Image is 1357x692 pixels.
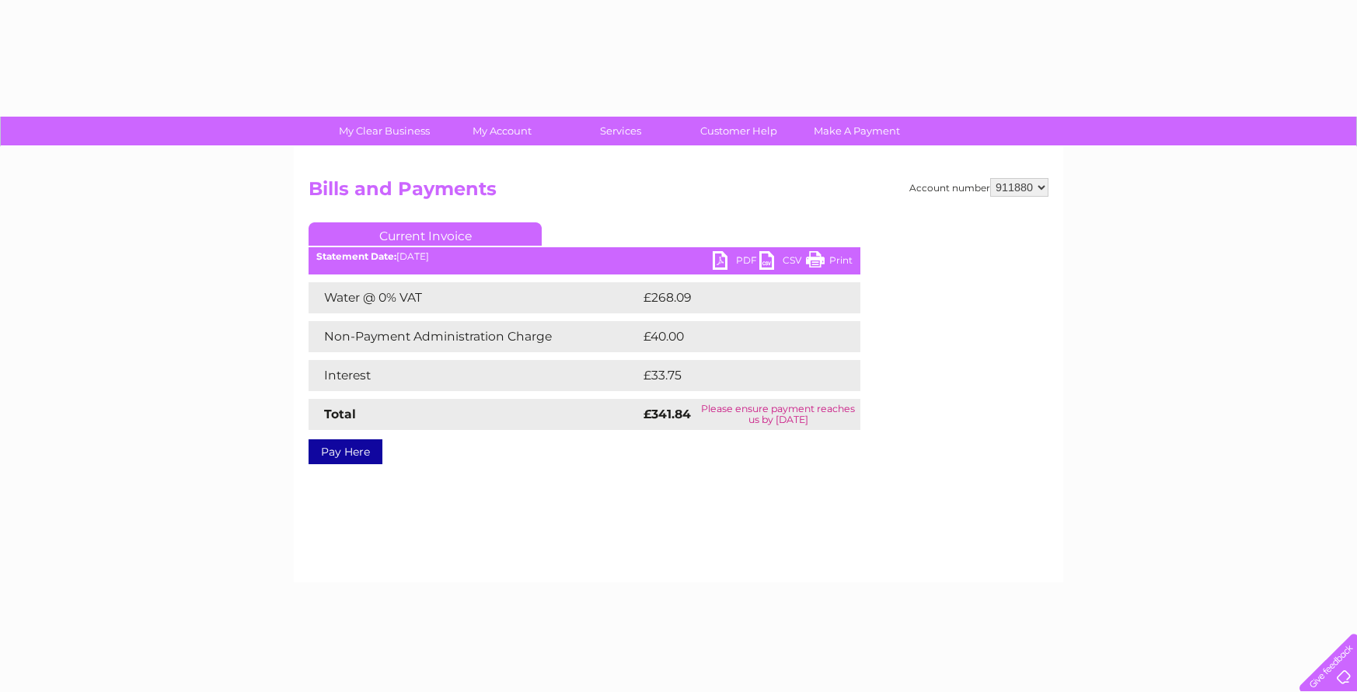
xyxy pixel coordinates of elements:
[309,178,1048,208] h2: Bills and Payments
[640,321,830,352] td: £40.00
[640,282,833,313] td: £268.09
[309,321,640,352] td: Non-Payment Administration Charge
[696,399,860,430] td: Please ensure payment reaches us by [DATE]
[806,251,853,274] a: Print
[759,251,806,274] a: CSV
[309,439,382,464] a: Pay Here
[320,117,448,145] a: My Clear Business
[644,407,691,421] strong: £341.84
[309,282,640,313] td: Water @ 0% VAT
[316,250,396,262] b: Statement Date:
[309,222,542,246] a: Current Invoice
[556,117,685,145] a: Services
[793,117,921,145] a: Make A Payment
[640,360,829,391] td: £33.75
[713,251,759,274] a: PDF
[324,407,356,421] strong: Total
[675,117,803,145] a: Customer Help
[438,117,567,145] a: My Account
[909,178,1048,197] div: Account number
[309,251,860,262] div: [DATE]
[309,360,640,391] td: Interest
